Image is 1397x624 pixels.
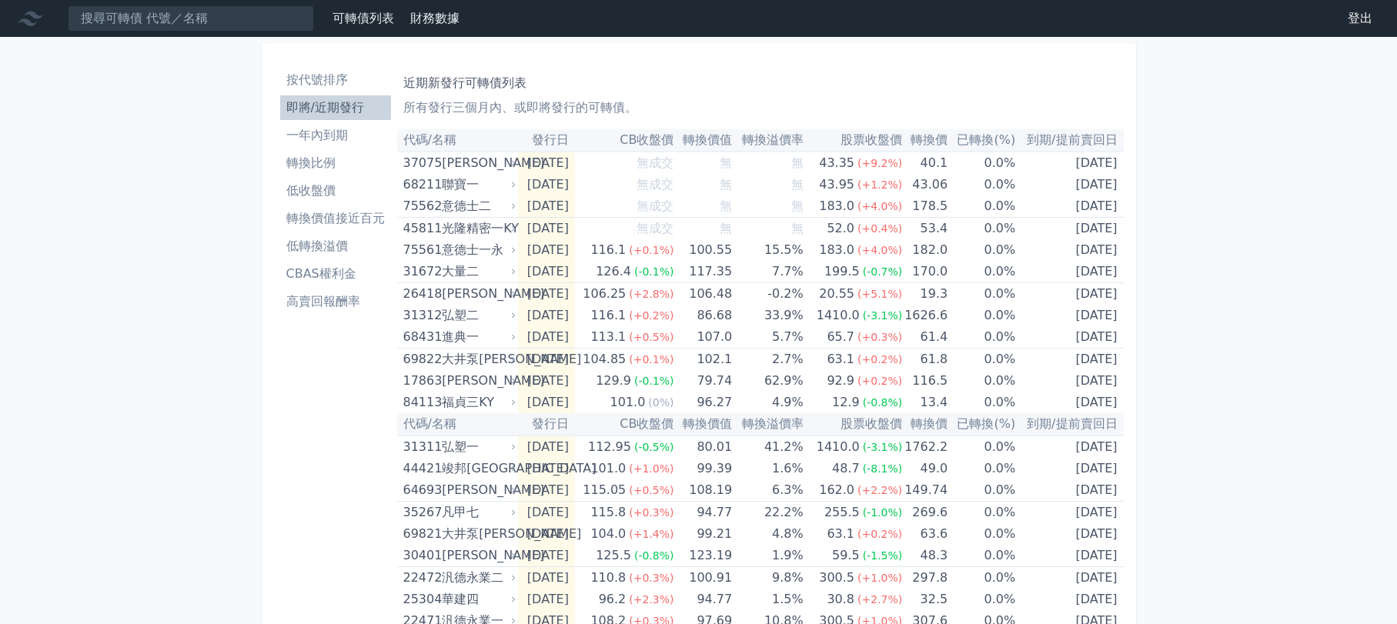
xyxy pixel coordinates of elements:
div: 37075 [403,152,439,174]
th: 到期/提前賣回日 [1015,129,1123,152]
td: 107.0 [673,326,732,349]
td: 123.19 [673,545,732,567]
li: 按代號排序 [280,71,391,89]
td: [DATE] [1015,349,1123,371]
a: 按代號排序 [280,68,391,92]
a: 可轉債列表 [333,11,394,25]
td: [DATE] [518,545,575,567]
div: 意德士二 [442,195,513,217]
th: 股票收盤價 [804,413,903,435]
td: 48.3 [902,545,947,567]
a: 高賣回報酬率 [280,289,391,314]
th: 轉換價 [902,129,947,152]
div: 96.2 [596,589,630,610]
div: [PERSON_NAME] [442,545,513,566]
td: 117.35 [673,261,732,283]
span: (-0.8%) [863,396,903,409]
p: 所有發行三個月內、或即將發行的可轉債。 [403,98,1118,117]
span: (-1.0%) [863,506,903,519]
div: 64693 [403,479,439,501]
a: 轉換價值接近百元 [280,206,391,231]
span: (+2.2%) [857,484,902,496]
td: 22.2% [732,502,804,524]
td: 9.8% [732,567,804,589]
div: 84113 [403,392,439,413]
div: 101.0 [587,458,629,479]
td: 149.74 [902,479,947,502]
span: 無 [720,177,732,192]
li: 轉換價值接近百元 [280,209,391,228]
td: 0.0% [947,523,1015,545]
div: 意德士一永 [442,239,513,261]
td: 49.0 [902,458,947,479]
div: 1410.0 [814,305,863,326]
td: 0.0% [947,195,1015,218]
td: [DATE] [1015,458,1123,479]
a: CBAS權利金 [280,262,391,286]
a: 財務數據 [410,11,460,25]
span: (+0.4%) [857,222,902,235]
td: [DATE] [1015,479,1123,502]
li: 即將/近期發行 [280,98,391,117]
span: (+0.5%) [629,331,673,343]
td: 1.5% [732,589,804,610]
td: 182.0 [902,239,947,261]
td: [DATE] [518,523,575,545]
td: [DATE] [1015,326,1123,349]
div: 弘塑一 [442,436,513,458]
span: 無成交 [637,155,673,170]
div: 112.95 [585,436,634,458]
div: 大量二 [442,261,513,282]
div: 125.5 [593,545,634,566]
span: (+4.0%) [857,200,902,212]
a: 低轉換溢價 [280,234,391,259]
th: 轉換價 [902,413,947,435]
th: 轉換價值 [673,129,732,152]
span: (-0.5%) [634,441,674,453]
div: 69822 [403,349,439,370]
td: 178.5 [902,195,947,218]
th: 代碼/名稱 [397,129,519,152]
th: 已轉換(%) [947,413,1015,435]
td: 40.1 [902,152,947,174]
td: [DATE] [518,567,575,589]
span: (+0.2%) [857,353,902,365]
td: 61.4 [902,326,947,349]
td: 170.0 [902,261,947,283]
li: 轉換比例 [280,154,391,172]
td: [DATE] [518,392,575,413]
td: [DATE] [518,435,575,458]
td: 0.0% [947,152,1015,174]
td: 4.8% [732,523,804,545]
span: (-3.1%) [863,441,903,453]
td: 0.0% [947,502,1015,524]
td: 102.1 [673,349,732,371]
span: (+0.1%) [629,353,673,365]
li: 低收盤價 [280,182,391,200]
td: [DATE] [518,261,575,283]
div: 35267 [403,502,439,523]
a: 登出 [1335,6,1385,31]
td: 5.7% [732,326,804,349]
span: (-0.1%) [634,375,674,387]
span: (-8.1%) [863,462,903,475]
th: 到期/提前賣回日 [1015,413,1123,435]
span: (+0.1%) [629,244,673,256]
a: 轉換比例 [280,151,391,175]
td: 61.8 [902,349,947,371]
div: 104.0 [587,523,629,545]
span: 無 [720,221,732,235]
div: 43.35 [816,152,857,174]
td: [DATE] [1015,589,1123,610]
div: 183.0 [816,239,857,261]
div: 92.9 [824,370,857,392]
span: 無 [720,155,732,170]
div: 福貞三KY [442,392,513,413]
div: 52.0 [824,218,857,239]
span: (+2.3%) [629,593,673,606]
td: [DATE] [1015,261,1123,283]
div: 75561 [403,239,439,261]
td: [DATE] [518,218,575,240]
div: 44421 [403,458,439,479]
td: 4.9% [732,392,804,413]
